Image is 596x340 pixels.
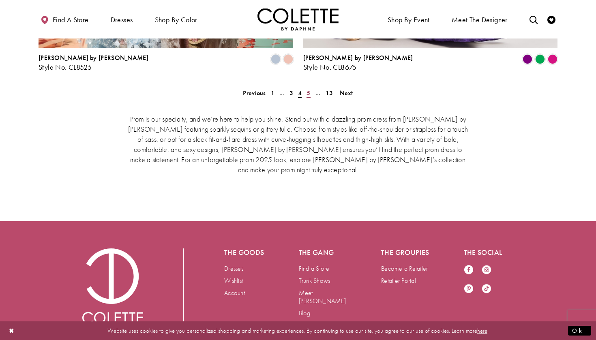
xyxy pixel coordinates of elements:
[381,276,416,285] a: Retailer Portal
[271,89,274,97] span: 1
[39,62,92,72] span: Style No. CL8525
[452,16,508,24] span: Meet the designer
[381,264,428,273] a: Become a Retailer
[287,87,296,99] a: 3
[337,87,356,99] a: Next Page
[326,89,333,97] span: 13
[464,284,474,295] a: Visit our Pinterest - Opens in new tab
[257,8,339,30] img: Colette by Daphne
[315,89,321,97] span: ...
[111,16,133,24] span: Dresses
[388,16,430,24] span: Shop By Event
[299,309,311,317] a: Blog
[381,248,431,257] h5: The groupies
[568,325,591,336] button: Submit Dialog
[155,16,197,24] span: Shop by color
[109,8,135,30] span: Dresses
[527,8,540,30] a: Toggle search
[39,53,148,62] span: [PERSON_NAME] by [PERSON_NAME]
[224,289,245,297] a: Account
[460,261,504,299] ul: Follow us
[464,265,474,276] a: Visit our Facebook - Opens in new tab
[386,8,432,30] span: Shop By Event
[303,62,357,72] span: Style No. CL8675
[535,54,545,64] i: Emerald
[82,248,143,329] a: Visit Colette by Daphne Homepage
[296,87,304,99] span: Current page
[299,248,349,257] h5: The gang
[268,87,277,99] a: 1
[224,264,243,273] a: Dresses
[523,54,532,64] i: Purple
[450,8,510,30] a: Meet the designer
[299,289,346,305] a: Meet [PERSON_NAME]
[58,325,538,336] p: Website uses cookies to give you personalized shopping and marketing experiences. By continuing t...
[39,54,148,71] div: Colette by Daphne Style No. CL8525
[340,89,353,97] span: Next
[313,87,323,99] a: ...
[153,8,199,30] span: Shop by color
[482,265,491,276] a: Visit our Instagram - Opens in new tab
[257,8,339,30] a: Visit Home Page
[53,16,89,24] span: Find a store
[323,87,336,99] a: 13
[283,54,293,64] i: Peachy Pink
[548,54,557,64] i: Fuchsia
[299,264,330,273] a: Find a Store
[545,8,557,30] a: Check Wishlist
[477,326,487,334] a: here
[240,87,268,99] a: Prev Page
[224,276,243,285] a: Wishlist
[82,248,143,329] img: Colette by Daphne
[39,8,90,30] a: Find a store
[299,276,330,285] a: Trunk Shows
[243,89,266,97] span: Previous
[271,54,281,64] i: Ice Blue
[277,87,287,99] a: ...
[304,87,313,99] a: 5
[224,248,266,257] h5: The goods
[303,54,413,71] div: Colette by Daphne Style No. CL8675
[303,53,413,62] span: [PERSON_NAME] by [PERSON_NAME]
[298,89,302,97] span: 4
[464,248,514,257] h5: The social
[482,284,491,295] a: Visit our TikTok - Opens in new tab
[279,89,285,97] span: ...
[5,323,19,338] button: Close Dialog
[307,89,310,97] span: 5
[289,89,293,97] span: 3
[126,114,470,175] p: Prom is our specialty, and we’re here to help you shine. Stand out with a dazzling prom dress fro...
